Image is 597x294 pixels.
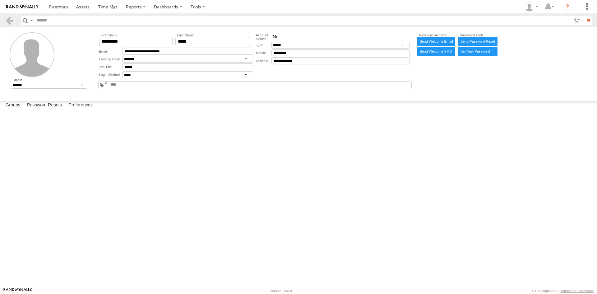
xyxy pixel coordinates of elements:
a: Terms and Conditions [561,289,594,293]
span: No [273,34,278,40]
a: Send Welcome Email [417,37,456,46]
label: Password Resets [24,101,65,110]
div: Version: 308.01 [270,289,294,293]
label: Manually enter new password [458,47,497,56]
label: Login Method [99,71,123,78]
label: Driver ID [256,57,271,64]
label: Account Holder [256,33,271,41]
div: Peter Lu [522,2,540,12]
label: Last Name [175,33,249,37]
label: Search Query [29,16,34,25]
img: rand-logo.svg [6,5,39,9]
a: Visit our Website [3,288,32,294]
label: Job Title [99,63,123,71]
label: Password Tools [458,33,497,37]
span: Standard Tag [105,82,107,84]
label: First Name [99,33,173,37]
label: Email [99,48,123,55]
label: Groups [2,101,23,110]
div: © Copyright 2025 - [532,289,594,293]
label: Type [256,42,271,49]
a: Back to previous Page [5,16,14,25]
a: Send Welcome SMS [417,47,456,56]
label: Mobile [256,49,271,57]
label: Landing Page [99,56,123,63]
label: Preferences [65,101,96,110]
i: ? [562,2,572,12]
a: Send Password Reset [458,37,497,46]
label: Search Filter Options [572,16,585,25]
label: New User Actions [417,33,456,37]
